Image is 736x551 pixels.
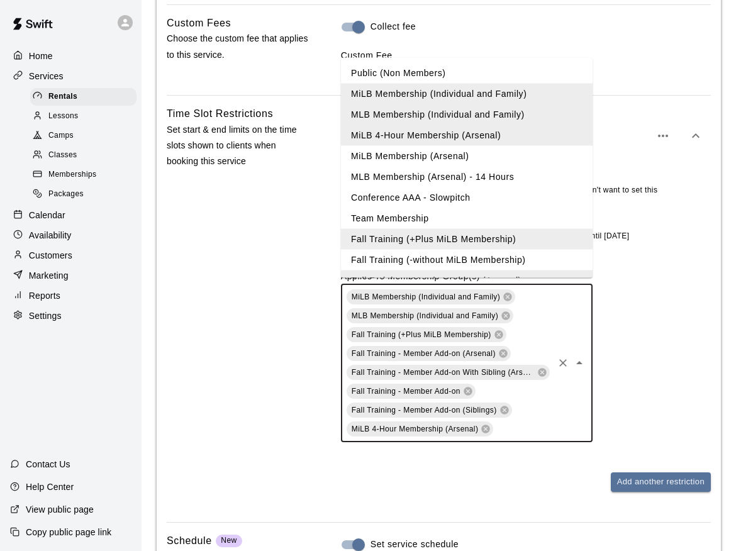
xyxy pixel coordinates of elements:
[29,209,65,221] p: Calendar
[352,406,497,415] span: Fall Training - Member Add-on (Siblings)
[352,349,496,358] span: Fall Training - Member Add-on (Arsenal)
[347,327,506,342] div: Fall Training (+Plus MiLB Membership)
[29,229,72,242] p: Availability
[30,88,137,106] div: Rentals
[341,228,593,249] li: Fall Training (+Plus MiLB Membership)
[347,289,515,304] div: MiLB Membership (Individual and Family)
[347,384,476,399] div: Fall Training - Member Add-on
[30,185,142,204] a: Packages
[341,187,593,208] li: Conference AAA - Slowpitch
[48,188,84,201] span: Packages
[352,367,541,377] span: Fall Training - Member Add-on With Sibling (Arsenal)
[30,106,142,126] a: Lessons
[48,110,79,123] span: Lessons
[371,538,459,551] span: Set service schedule
[10,47,131,65] a: Home
[10,226,131,245] a: Availability
[341,125,593,145] li: MiLB 4-Hour Membership (Arsenal)
[371,20,416,33] span: Collect fee
[341,50,393,60] label: Custom Fee
[341,145,593,166] li: MiLB Membership (Arsenal)
[347,308,513,323] div: MLB Membership (Individual and Family)
[352,311,498,320] span: MLB Membership (Individual and Family)
[29,70,64,82] p: Services
[341,270,593,291] li: Fall Training - Member Add-on (Arsenal)
[10,286,131,305] a: Reports
[347,403,512,418] div: Fall Training - Member Add-on (Siblings)
[347,346,511,361] div: Fall Training - Member Add-on (Arsenal)
[29,309,62,322] p: Settings
[352,387,460,396] span: Fall Training - Member Add-on
[26,481,74,493] p: Help Center
[352,425,479,433] span: MiLB 4-Hour Membership (Arsenal)
[30,186,137,203] div: Packages
[29,249,72,262] p: Customers
[48,91,77,103] span: Rentals
[30,166,137,184] div: Memberships
[341,62,593,83] li: Public (Non Members)
[10,246,131,265] a: Customers
[167,533,212,549] h6: Schedule
[341,83,593,104] li: MiLB Membership (Individual and Family)
[167,122,308,170] p: Set start & end limits on the time slots shown to clients when booking this service
[30,126,142,146] a: Camps
[341,208,593,228] li: Team Membership
[30,146,142,165] a: Classes
[30,127,137,145] div: Camps
[30,147,137,164] div: Classes
[26,503,94,516] p: View public page
[29,50,53,62] p: Home
[30,165,142,185] a: Memberships
[10,266,131,285] a: Marketing
[10,306,131,325] a: Settings
[221,536,237,545] span: New
[347,421,494,437] div: MiLB 4-Hour Membership (Arsenal)
[167,106,273,122] h6: Time Slot Restrictions
[29,289,60,302] p: Reports
[554,354,572,372] button: Clear
[10,67,131,86] a: Services
[10,206,131,225] a: Calendar
[341,249,593,270] li: Fall Training (-without MiLB Membership)
[30,108,137,125] div: Lessons
[167,31,308,62] p: Choose the custom fee that applies to this service.
[571,354,588,372] button: Close
[29,269,69,282] p: Marketing
[48,130,74,142] span: Camps
[48,149,77,162] span: Classes
[341,166,593,187] li: MLB Membership (Arsenal) - 14 Hours
[30,87,142,106] a: Rentals
[347,365,550,380] div: Fall Training - Member Add-on With Sibling (Arsenal)
[167,15,231,31] h6: Custom Fees
[352,292,500,301] span: MiLB Membership (Individual and Family)
[48,169,96,181] span: Memberships
[611,472,711,492] button: Add another restriction
[352,330,491,339] span: Fall Training (+Plus MiLB Membership)
[26,526,111,538] p: Copy public page link
[341,104,593,125] li: MLB Membership (Individual and Family)
[26,458,70,470] p: Contact Us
